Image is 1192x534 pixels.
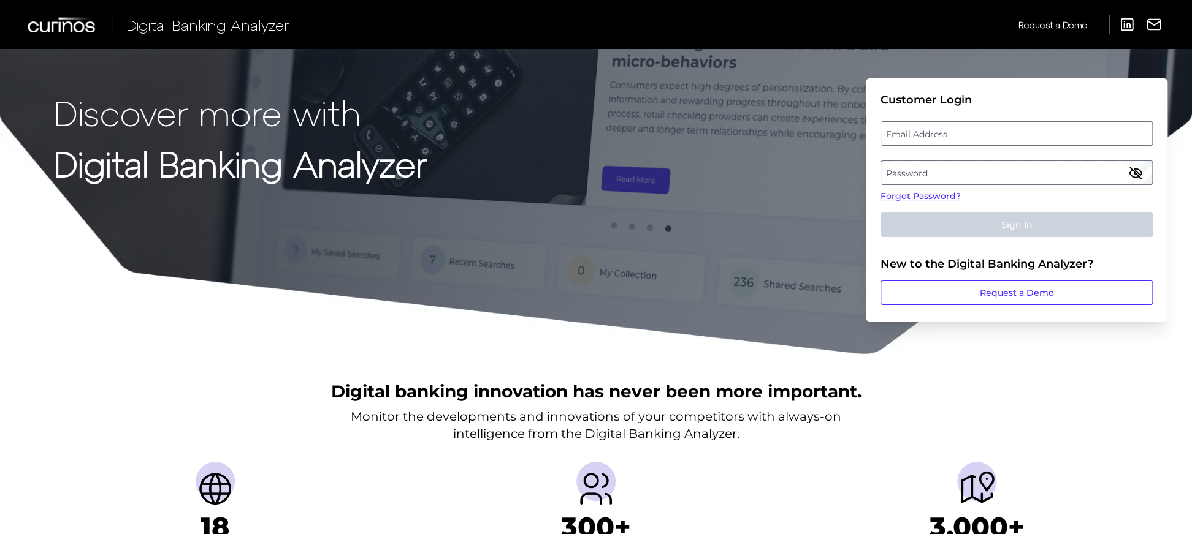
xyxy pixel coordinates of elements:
span: Digital Banking Analyzer [126,16,289,34]
img: Providers [576,469,616,508]
div: Customer Login [881,93,1153,107]
strong: Digital Banking Analyzer [54,143,427,184]
p: Discover more with [54,93,427,132]
a: Forgot Password? [881,190,1153,203]
p: Monitor the developments and innovations of your competitors with always-on intelligence from the... [351,408,841,442]
button: Sign In [881,212,1153,237]
label: Email Address [881,122,1152,145]
a: Request a Demo [881,280,1153,305]
img: Countries [196,469,235,508]
img: Curinos [28,17,97,32]
span: Request a Demo [1018,20,1087,30]
div: New to the Digital Banking Analyzer? [881,257,1153,271]
a: Request a Demo [1018,15,1087,35]
label: Password [881,162,1152,184]
img: Journeys [957,469,996,508]
h2: Digital banking innovation has never been more important. [331,380,862,403]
